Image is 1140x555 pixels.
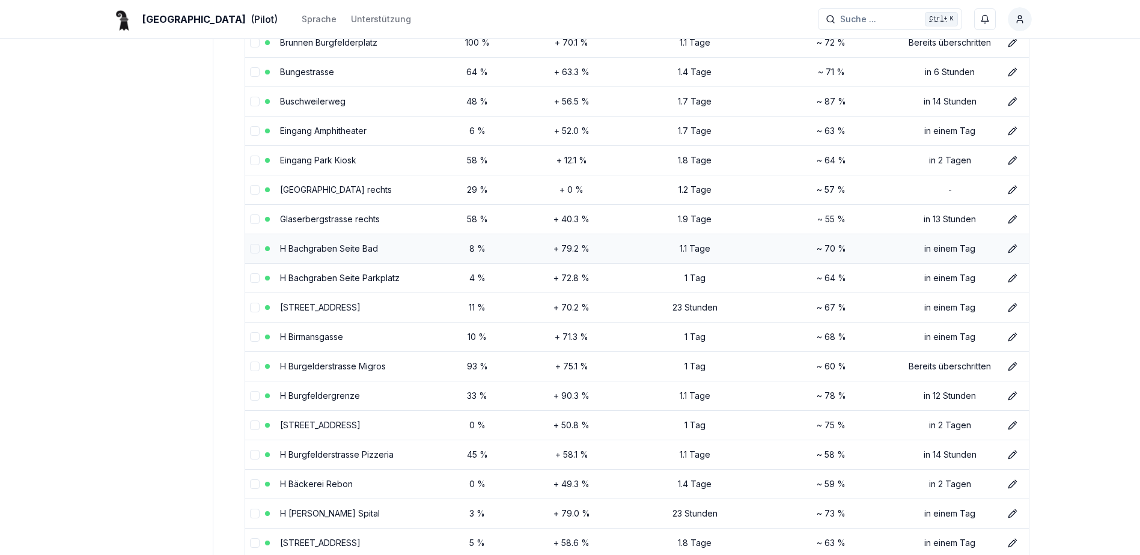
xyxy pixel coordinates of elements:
div: in einem Tag [907,243,994,255]
button: select-row [250,450,260,459]
div: + 63.3 % [519,66,624,78]
div: ~ 67 % [766,302,897,314]
a: H Bachgraben Seite Bad [280,243,378,253]
div: 23 Stunden [634,302,755,314]
div: 1.7 Tage [634,125,755,137]
button: Suche ...Ctrl+K [818,8,962,30]
div: 1.1 Tage [634,390,755,402]
div: + 58.1 % [519,449,624,461]
div: 0 % [445,478,510,490]
div: 1.1 Tage [634,449,755,461]
div: + 79.0 % [519,508,624,520]
div: + 75.1 % [519,360,624,372]
div: in 12 Stunden [907,390,994,402]
div: in 6 Stunden [907,66,994,78]
div: + 90.3 % [519,390,624,402]
div: ~ 60 % [766,360,897,372]
div: ~ 59 % [766,478,897,490]
a: [STREET_ADDRESS] [280,420,361,430]
div: 58 % [445,154,510,166]
div: Bereits überschritten [907,360,994,372]
div: Bereits überschritten [907,37,994,49]
div: 8 % [445,243,510,255]
a: H Bäckerei Rebon [280,479,353,489]
a: H Bachgraben Seite Parkplatz [280,273,400,283]
div: 1 Tag [634,419,755,431]
div: 5 % [445,537,510,549]
div: + 70.2 % [519,302,624,314]
a: Bungestrasse [280,67,334,77]
div: ~ 87 % [766,96,897,108]
a: Brunnen Burgfelderplatz [280,37,377,47]
div: 1.1 Tage [634,37,755,49]
div: + 49.3 % [519,478,624,490]
div: + 56.5 % [519,96,624,108]
div: 29 % [445,184,510,196]
button: select-row [250,214,260,224]
a: Glaserbergstrasse rechts [280,214,380,224]
div: in 2 Tagen [907,419,994,431]
div: 1.8 Tage [634,154,755,166]
button: select-row [250,185,260,195]
button: select-row [250,273,260,283]
div: 1.2 Tage [634,184,755,196]
button: select-row [250,391,260,401]
a: Eingang Park Kiosk [280,155,356,165]
div: + 12.1 % [519,154,624,166]
div: in einem Tag [907,302,994,314]
div: in 2 Tagen [907,154,994,166]
a: H [PERSON_NAME] Spital [280,508,380,518]
div: in 13 Stunden [907,213,994,225]
button: select-row [250,332,260,342]
button: select-row [250,38,260,47]
div: 1 Tag [634,360,755,372]
div: 1.7 Tage [634,96,755,108]
div: ~ 78 % [766,390,897,402]
div: 0 % [445,419,510,431]
div: ~ 58 % [766,449,897,461]
div: 33 % [445,390,510,402]
div: 1 Tag [634,331,755,343]
div: 58 % [445,213,510,225]
button: Sprache [302,12,337,26]
div: 1 Tag [634,272,755,284]
div: in einem Tag [907,125,994,137]
a: H Burgfeldergrenze [280,390,360,401]
div: + 50.8 % [519,419,624,431]
div: ~ 57 % [766,184,897,196]
div: 1.1 Tage [634,243,755,255]
span: [GEOGRAPHIC_DATA] [142,12,246,26]
a: Eingang Amphitheater [280,126,367,136]
a: [GEOGRAPHIC_DATA] rechts [280,184,392,195]
div: 23 Stunden [634,508,755,520]
button: select-row [250,97,260,106]
button: select-row [250,303,260,312]
div: ~ 64 % [766,154,897,166]
div: ~ 71 % [766,66,897,78]
div: in einem Tag [907,331,994,343]
div: 1.4 Tage [634,66,755,78]
span: Suche ... [840,13,876,25]
a: Unterstützung [351,12,411,26]
a: Buschweilerweg [280,96,346,106]
div: ~ 75 % [766,419,897,431]
button: select-row [250,538,260,548]
div: in einem Tag [907,272,994,284]
button: select-row [250,126,260,136]
div: in 14 Stunden [907,449,994,461]
a: [STREET_ADDRESS] [280,302,361,312]
a: H Burgfelderstrasse Pizzeria [280,449,394,459]
button: select-row [250,244,260,253]
div: in 2 Tagen [907,478,994,490]
button: select-row [250,362,260,371]
div: - [907,184,994,196]
button: select-row [250,479,260,489]
div: 64 % [445,66,510,78]
span: (Pilot) [251,12,278,26]
button: select-row [250,509,260,518]
div: + 79.2 % [519,243,624,255]
div: ~ 55 % [766,213,897,225]
div: + 70.1 % [519,37,624,49]
a: [STREET_ADDRESS] [280,538,361,548]
div: 1.8 Tage [634,537,755,549]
